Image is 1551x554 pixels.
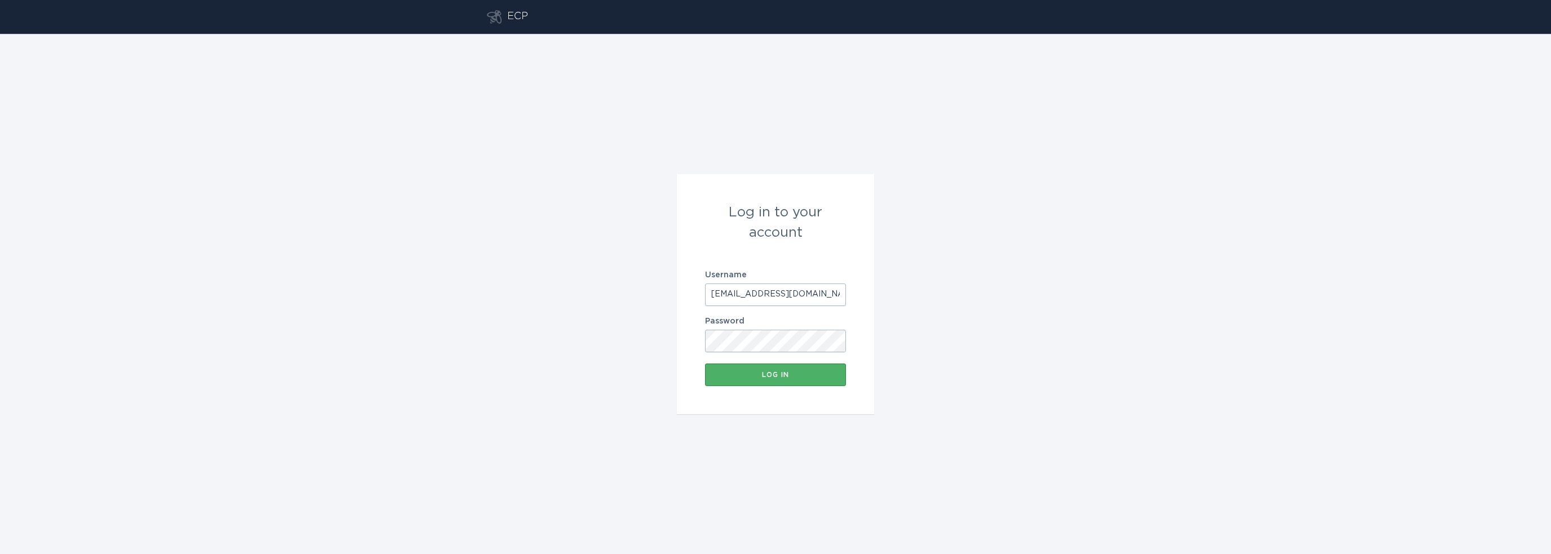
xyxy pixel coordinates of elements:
div: Log in [711,371,840,378]
div: ECP [507,10,528,24]
label: Password [705,317,846,325]
button: Log in [705,364,846,386]
div: Log in to your account [705,202,846,243]
label: Username [705,271,846,279]
button: Go to dashboard [487,10,502,24]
